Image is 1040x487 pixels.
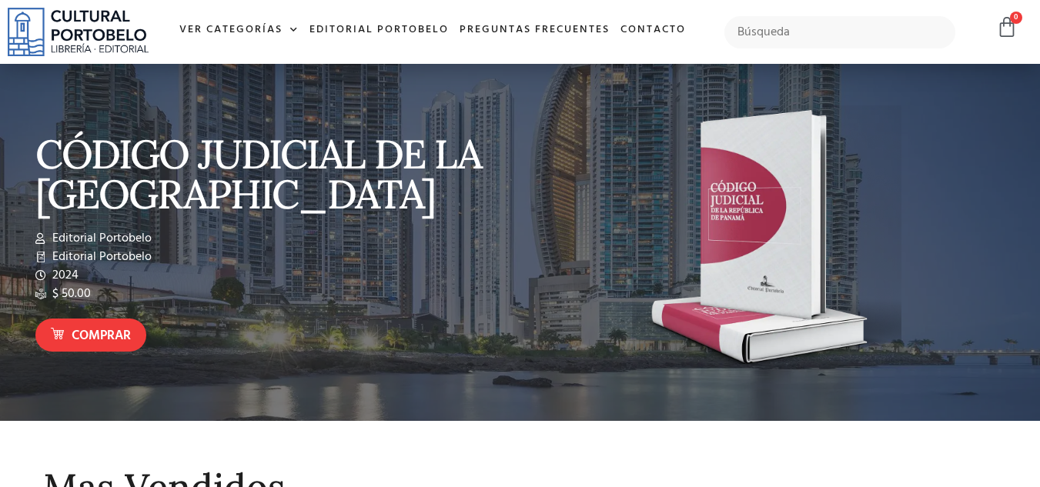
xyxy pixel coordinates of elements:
span: Editorial Portobelo [48,248,152,266]
a: Comprar [35,319,146,352]
span: $ 50.00 [48,285,91,303]
a: Contacto [615,14,691,47]
a: Ver Categorías [174,14,304,47]
p: CÓDIGO JUDICIAL DE LA [GEOGRAPHIC_DATA] [35,134,513,214]
a: Preguntas frecuentes [454,14,615,47]
span: 0 [1010,12,1022,24]
a: Editorial Portobelo [304,14,454,47]
input: Búsqueda [724,16,956,48]
span: Editorial Portobelo [48,229,152,248]
a: 0 [996,16,1018,38]
span: Comprar [72,326,131,346]
span: 2024 [48,266,79,285]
